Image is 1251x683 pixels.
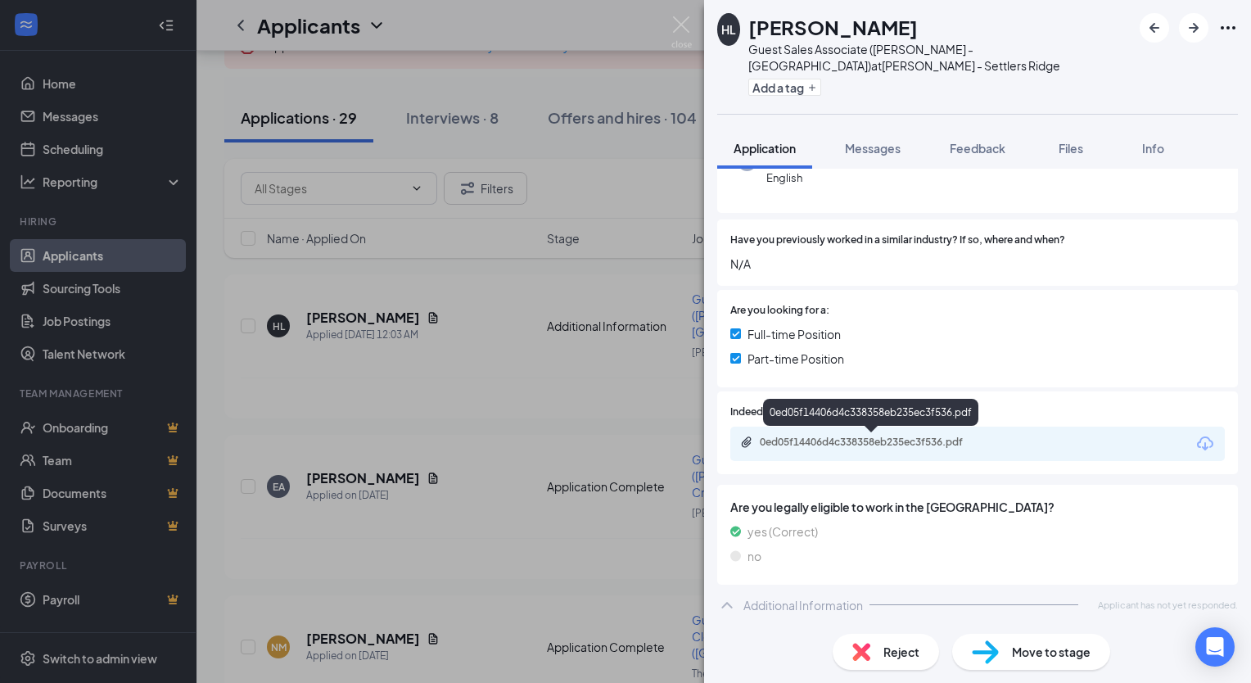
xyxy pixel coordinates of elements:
h1: [PERSON_NAME] [748,13,918,41]
span: Are you legally eligible to work in the [GEOGRAPHIC_DATA]? [730,498,1225,516]
span: Applicant has not yet responded. [1098,598,1238,612]
span: Are you looking for a: [730,303,829,319]
span: Messages [845,141,901,156]
button: ArrowRight [1179,13,1208,43]
a: Paperclip0ed05f14406d4c338358eb235ec3f536.pdf [740,436,1005,451]
div: 0ed05f14406d4c338358eb235ec3f536.pdf [763,399,978,426]
div: Open Intercom Messenger [1195,627,1235,667]
svg: Download [1195,434,1215,454]
span: N/A [730,255,1225,273]
div: 0ed05f14406d4c338358eb235ec3f536.pdf [760,436,989,449]
span: Files [1059,141,1083,156]
span: English [766,170,868,186]
svg: ArrowRight [1184,18,1204,38]
span: Move to stage [1012,643,1091,661]
span: Application [734,141,796,156]
span: Info [1142,141,1164,156]
span: no [747,547,761,565]
svg: ArrowLeftNew [1145,18,1164,38]
span: Part-time Position [747,350,844,368]
svg: ChevronUp [717,595,737,615]
svg: Ellipses [1218,18,1238,38]
span: Indeed Resume [730,405,802,420]
div: HL [721,21,736,38]
div: Guest Sales Associate ([PERSON_NAME] - [GEOGRAPHIC_DATA]) at [PERSON_NAME] - Settlers Ridge [748,41,1131,74]
button: ArrowLeftNew [1140,13,1169,43]
span: Full-time Position [747,325,841,343]
div: Additional Information [743,597,863,613]
span: Have you previously worked in a similar industry? If so, where and when? [730,233,1065,248]
button: PlusAdd a tag [748,79,821,96]
span: Reject [883,643,919,661]
span: Feedback [950,141,1005,156]
svg: Plus [807,83,817,93]
svg: Paperclip [740,436,753,449]
span: yes (Correct) [747,522,818,541]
